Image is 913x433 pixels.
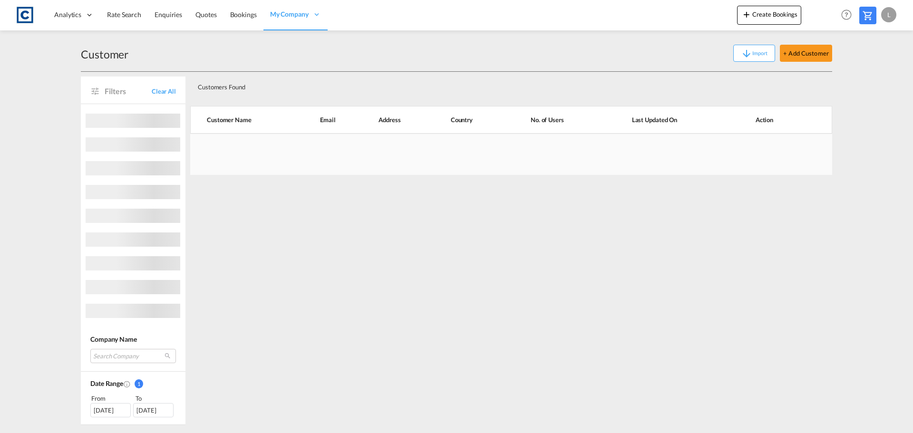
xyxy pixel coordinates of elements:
[732,106,832,134] th: Action
[270,10,309,19] span: My Company
[14,4,36,26] img: 1fdb9190129311efbfaf67cbb4249bed.jpeg
[105,86,152,96] span: Filters
[90,335,137,343] span: Company Name
[123,380,131,388] md-icon: Created On
[195,10,216,19] span: Quotes
[362,106,434,134] th: Address
[230,10,257,19] span: Bookings
[881,7,896,22] div: L
[741,48,752,59] md-icon: icon-arrow-down
[838,7,855,23] span: Help
[194,76,765,95] div: Customers Found
[507,106,608,134] th: No. of Users
[90,394,176,417] span: From To [DATE][DATE]
[733,45,775,62] button: icon-arrow-downImport
[54,10,81,19] span: Analytics
[90,379,123,387] span: Date Range
[741,9,752,20] md-icon: icon-plus 400-fg
[152,87,176,96] span: Clear All
[155,10,182,19] span: Enquiries
[90,403,131,417] div: [DATE]
[135,379,143,388] span: 1
[190,106,304,134] th: Customer Name
[107,10,141,19] span: Rate Search
[737,6,801,25] button: icon-plus 400-fgCreate Bookings
[780,45,832,62] button: + Add Customer
[90,394,132,403] div: From
[135,394,176,403] div: To
[608,106,732,134] th: Last Updated On
[81,47,128,62] div: Customer
[838,7,859,24] div: Help
[133,403,174,417] div: [DATE]
[435,106,507,134] th: Country
[304,106,362,134] th: Email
